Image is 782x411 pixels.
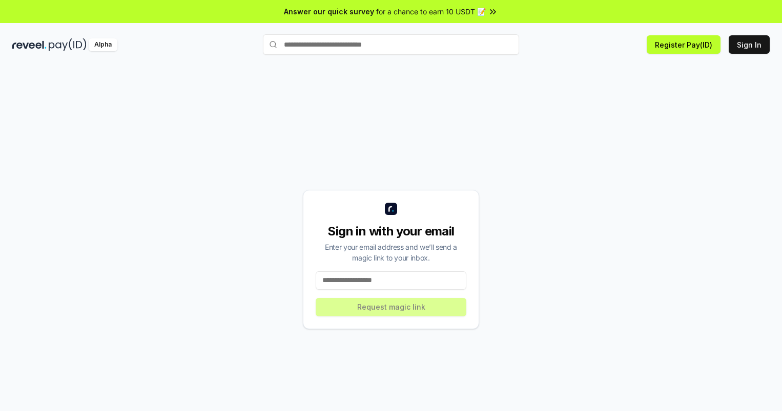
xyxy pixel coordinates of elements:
div: Sign in with your email [316,223,466,240]
img: reveel_dark [12,38,47,51]
img: logo_small [385,203,397,215]
img: pay_id [49,38,87,51]
button: Register Pay(ID) [647,35,721,54]
span: Answer our quick survey [284,6,374,17]
span: for a chance to earn 10 USDT 📝 [376,6,486,17]
div: Alpha [89,38,117,51]
div: Enter your email address and we’ll send a magic link to your inbox. [316,242,466,263]
button: Sign In [729,35,770,54]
